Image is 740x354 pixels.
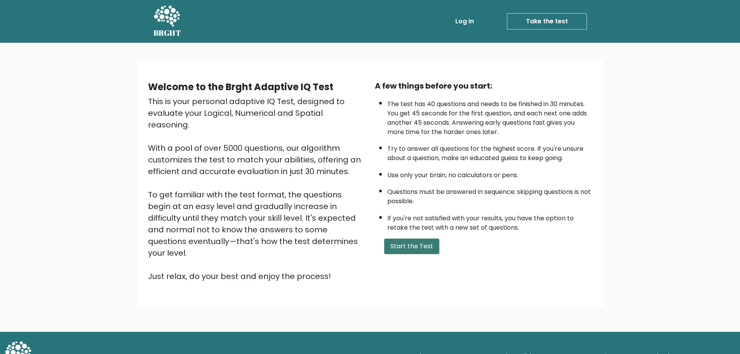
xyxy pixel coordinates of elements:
[153,28,181,38] h5: BRGHT
[148,96,366,282] div: This is your personal adaptive IQ Test, designed to evaluate your Logical, Numerical and Spatial ...
[375,80,592,92] div: A few things before you start:
[387,210,592,232] li: If you're not satisfied with your results, you have the option to retake the test with a new set ...
[387,96,592,137] li: The test has 40 questions and needs to be finished in 30 minutes. You get 45 seconds for the firs...
[452,14,477,29] a: Log in
[153,3,181,40] a: BRGHT
[387,140,592,163] li: Try to answer all questions for the highest score. If you're unsure about a question, make an edu...
[387,167,592,180] li: Use only your brain, no calculators or pens.
[387,183,592,206] li: Questions must be answered in sequence; skipping questions is not possible.
[148,80,333,93] b: Welcome to the Brght Adaptive IQ Test
[507,13,587,30] a: Take the test
[384,239,439,254] button: Start the Test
